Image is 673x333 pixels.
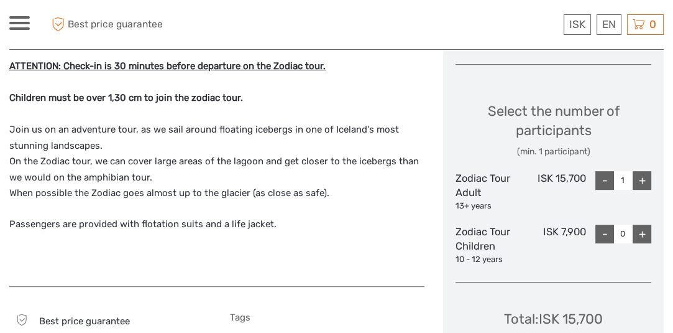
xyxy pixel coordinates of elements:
[521,171,586,212] div: ISK 15,700
[504,309,603,329] div: Total : ISK 15,700
[456,146,651,158] div: (min. 1 participant)
[456,225,521,266] div: Zodiac Tour Children
[456,171,521,212] div: Zodiac Tour Adult
[595,171,614,190] div: -
[9,59,424,202] p: Join us on an adventure tour, as we sail around floating icebergs in one of Iceland's most stunni...
[521,225,586,266] div: ISK 7,900
[9,92,243,103] strong: Children must be over 1,30 cm to join the zodiac tour.
[143,19,158,34] button: Open LiveChat chat widget
[633,171,651,190] div: +
[648,18,658,30] span: 0
[569,18,585,30] span: ISK
[633,225,651,243] div: +
[597,14,621,35] div: EN
[456,200,521,212] div: 13+ years
[48,14,173,35] span: Best price guarantee
[17,22,140,32] p: We're away right now. Please check back later!
[9,217,424,233] p: Passengers are provided with flotation suits and a life jacket.
[595,225,614,243] div: -
[456,101,651,158] div: Select the number of participants
[9,60,326,72] strong: ATTENTION: Check-in is 30 minutes before departure on the Zodiac tour.
[456,254,521,266] div: 10 - 12 years
[230,312,424,323] h5: Tags
[39,316,130,327] span: Best price guarantee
